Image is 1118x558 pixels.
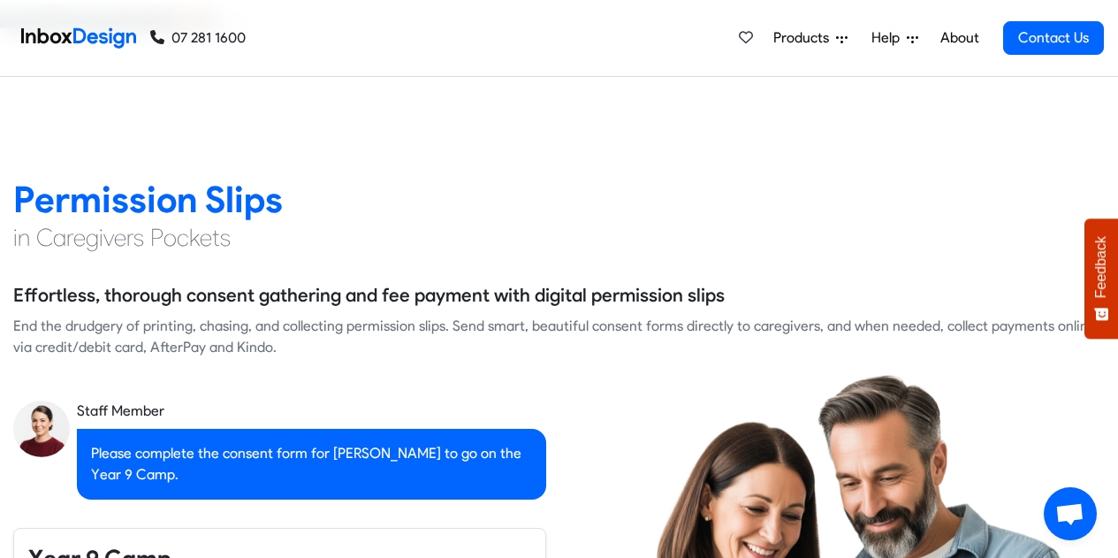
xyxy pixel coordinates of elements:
h4: in Caregivers Pockets [13,222,1105,254]
a: Products [766,20,855,56]
a: Help [864,20,925,56]
div: 开放式聊天 [1044,487,1097,540]
span: Help [871,27,907,49]
a: Contact Us [1003,21,1104,55]
div: Please complete the consent form for [PERSON_NAME] to go on the Year 9 Camp. [77,429,546,500]
img: staff_avatar.png [13,401,70,457]
div: Staff Member [77,401,546,422]
h5: Effortless, thorough consent gathering and fee payment with digital permission slips [13,282,725,309]
a: 07 281 1600 [150,27,246,49]
span: Products [773,27,836,49]
h2: Permission Slips [13,177,1105,222]
span: Feedback [1093,236,1109,298]
button: Feedback - Show survey [1084,218,1118,339]
a: About [935,20,984,56]
div: End the drudgery of printing, chasing, and collecting permission slips. Send smart, beautiful con... [13,316,1105,358]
